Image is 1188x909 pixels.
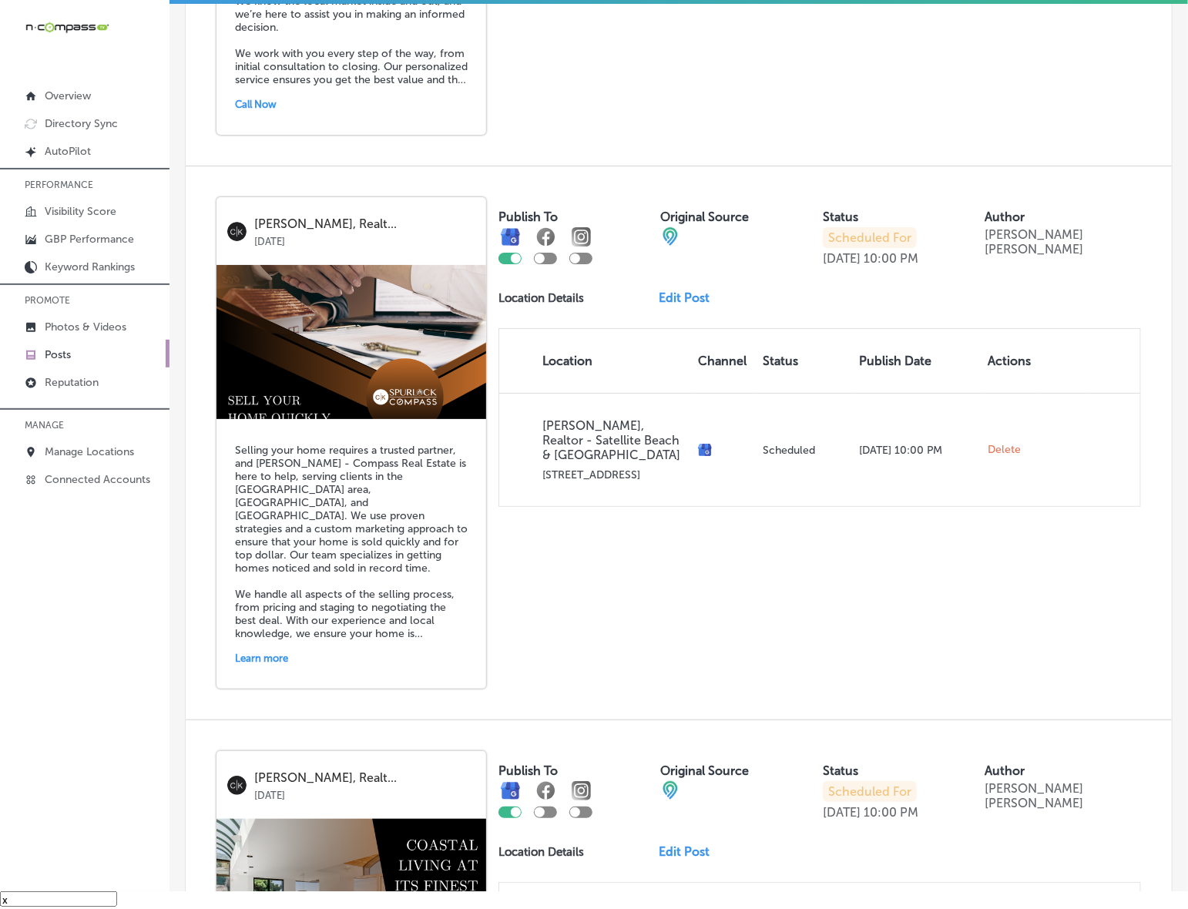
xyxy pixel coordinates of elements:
[659,290,723,305] a: Edit Post
[499,329,692,393] th: Location
[763,444,847,457] p: Scheduled
[985,210,1025,224] label: Author
[988,443,1021,457] span: Delete
[45,205,116,218] p: Visibility Score
[45,233,134,246] p: GBP Performance
[859,444,975,457] p: [DATE] 10:00 PM
[227,222,247,241] img: logo
[864,251,918,266] p: 10:00 PM
[498,845,584,859] p: Location Details
[45,473,150,486] p: Connected Accounts
[661,763,750,778] label: Original Source
[982,329,1037,393] th: Actions
[25,20,109,35] img: 660ab0bf-5cc7-4cb8-ba1c-48b5ae0f18e60NCTV_CLogo_TV_Black_-500x88.png
[823,805,861,820] p: [DATE]
[661,210,750,224] label: Original Source
[45,320,126,334] p: Photos & Videos
[985,227,1142,257] p: [PERSON_NAME] [PERSON_NAME]
[498,763,558,778] label: Publish To
[823,763,858,778] label: Status
[45,348,71,361] p: Posts
[45,89,91,102] p: Overview
[227,776,247,795] img: logo
[661,227,680,246] img: cba84b02adce74ede1fb4a8549a95eca.png
[45,260,135,273] p: Keyword Rankings
[823,781,917,802] p: Scheduled For
[542,468,686,481] p: [STREET_ADDRESS]
[661,781,680,800] img: cba84b02adce74ede1fb4a8549a95eca.png
[659,844,723,859] a: Edit Post
[542,418,686,462] p: [PERSON_NAME], Realtor - Satellite Beach & [GEOGRAPHIC_DATA]
[235,444,468,640] h5: Selling your home requires a trusted partner, and [PERSON_NAME] - Compass Real Estate is here to ...
[45,145,91,158] p: AutoPilot
[498,291,584,305] p: Location Details
[853,329,982,393] th: Publish Date
[823,251,861,266] p: [DATE]
[254,217,475,231] p: [PERSON_NAME], Realt...
[985,763,1025,778] label: Author
[216,265,486,419] img: 176af878-d72b-4ad6-9c12-c8a0215ce563ZackSpurlockCompass1080x1080px3.png
[45,376,99,389] p: Reputation
[864,805,918,820] p: 10:00 PM
[692,329,756,393] th: Channel
[498,210,558,224] label: Publish To
[45,445,134,458] p: Manage Locations
[254,785,475,801] p: [DATE]
[757,329,853,393] th: Status
[45,117,118,130] p: Directory Sync
[985,781,1142,810] p: [PERSON_NAME] [PERSON_NAME]
[254,231,475,247] p: [DATE]
[823,227,917,248] p: Scheduled For
[823,210,858,224] label: Status
[254,771,475,785] p: [PERSON_NAME], Realt...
